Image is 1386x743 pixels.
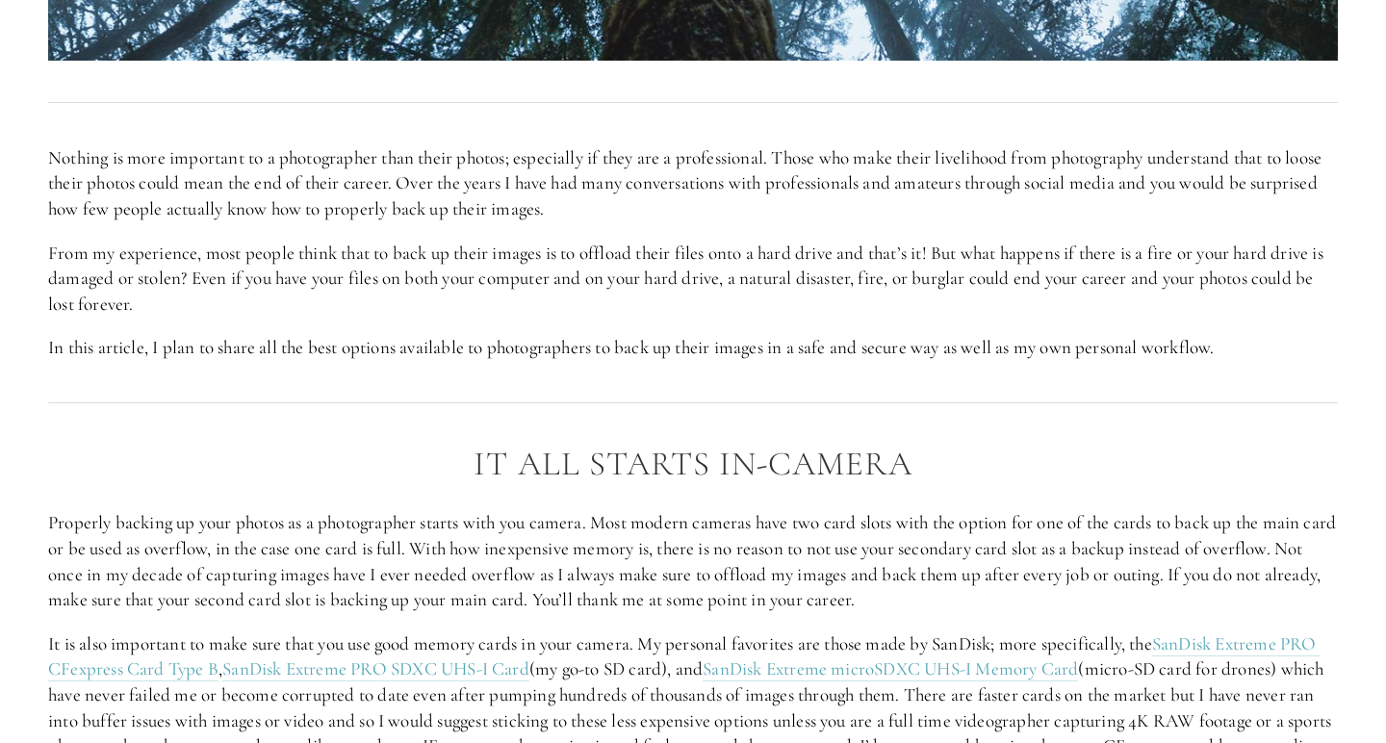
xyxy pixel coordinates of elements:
[703,657,1078,681] a: SanDisk Extreme microSDXC UHS-I Memory Card
[48,335,1338,361] p: In this article, I plan to share all the best options available to photographers to back up their...
[222,657,529,681] a: SanDisk Extreme PRO SDXC UHS-I Card
[48,145,1338,222] p: Nothing is more important to a photographer than their photos; especially if they are a professio...
[48,241,1338,318] p: From my experience, most people think that to back up their images is to offload their files onto...
[48,510,1338,612] p: Properly backing up your photos as a photographer starts with you camera. Most modern cameras hav...
[48,632,1321,682] a: SanDisk Extreme PRO CFexpress Card Type B
[48,446,1338,483] h2: It All Starts in-Camera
